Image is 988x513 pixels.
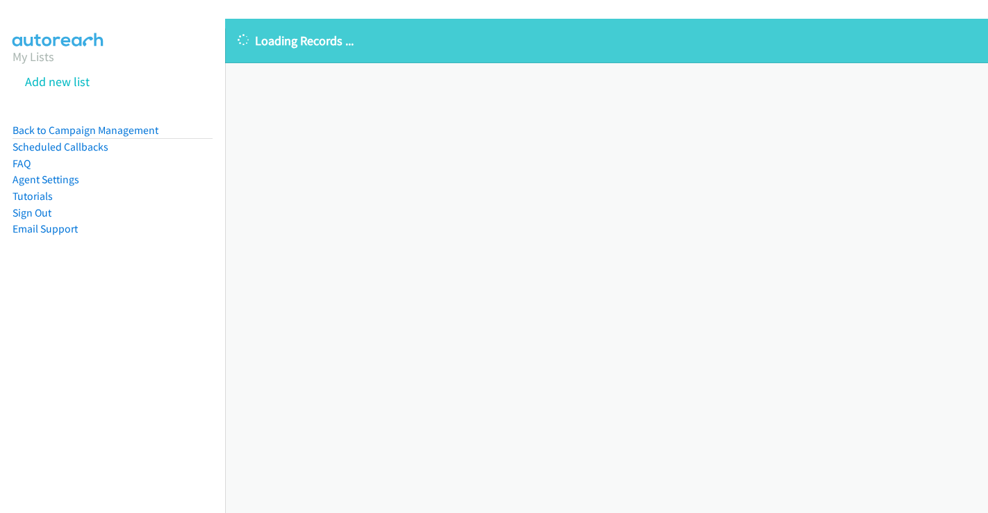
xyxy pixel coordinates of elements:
[13,124,158,137] a: Back to Campaign Management
[25,74,90,90] a: Add new list
[13,190,53,203] a: Tutorials
[13,140,108,153] a: Scheduled Callbacks
[13,222,78,235] a: Email Support
[13,173,79,186] a: Agent Settings
[13,206,51,219] a: Sign Out
[13,49,54,65] a: My Lists
[238,31,975,50] p: Loading Records ...
[13,157,31,170] a: FAQ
